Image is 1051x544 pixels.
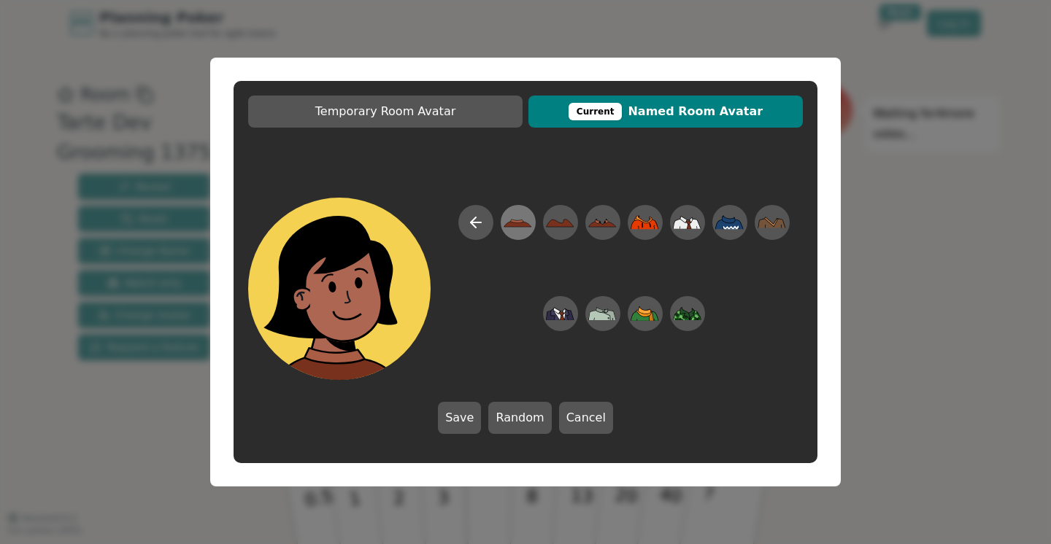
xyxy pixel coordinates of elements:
button: Cancel [559,402,613,434]
span: Named Room Avatar [536,103,796,120]
button: Save [438,402,481,434]
button: CurrentNamed Room Avatar [528,96,803,128]
button: Temporary Room Avatar [248,96,523,128]
span: Temporary Room Avatar [255,103,515,120]
div: This avatar will be displayed in dedicated rooms [569,103,623,120]
button: Random [488,402,551,434]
